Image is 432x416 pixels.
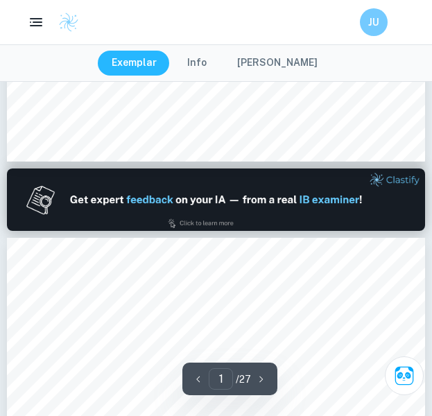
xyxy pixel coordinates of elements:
img: Ad [7,168,425,231]
button: Info [173,51,221,76]
h6: JU [366,15,382,30]
img: Clastify logo [58,12,79,33]
button: Ask Clai [385,356,424,395]
button: [PERSON_NAME] [223,51,331,76]
a: Clastify logo [50,12,79,33]
button: Exemplar [98,51,171,76]
button: JU [360,8,388,36]
p: / 27 [236,372,251,387]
